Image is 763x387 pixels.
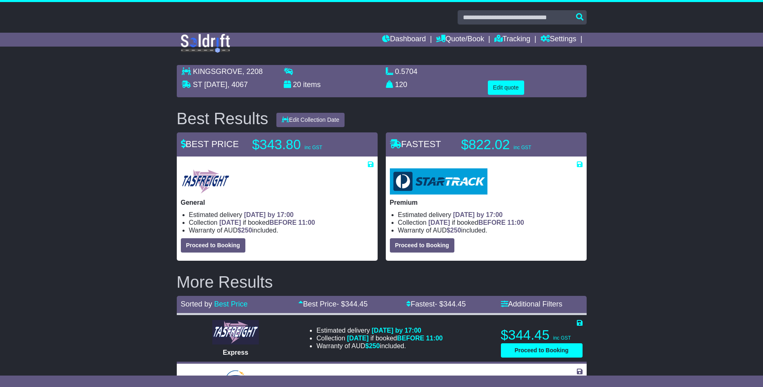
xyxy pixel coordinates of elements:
span: BEFORE [269,219,297,226]
span: , 2208 [242,67,263,76]
span: 250 [241,227,252,234]
span: $ [365,342,380,349]
a: Tracking [494,33,530,47]
span: 11:00 [426,335,443,342]
a: Additional Filters [501,300,563,308]
li: Estimated delivery [189,211,374,219]
li: Estimated delivery [316,375,443,383]
span: BEFORE [478,219,506,226]
span: Express [223,349,248,356]
li: Collection [189,219,374,226]
span: $ [447,227,461,234]
span: 120 [395,81,407,89]
button: Proceed to Booking [501,343,583,358]
span: inc GST [305,145,322,150]
span: Sorted by [181,300,212,308]
span: items [303,81,321,89]
a: Best Price- $344.45 [298,300,367,308]
li: Warranty of AUD included. [398,226,583,234]
img: Tasfreight: General [181,168,230,195]
span: [DATE] by 17:00 [244,211,294,218]
span: [DATE] [347,335,369,342]
h2: More Results [177,273,587,291]
li: Estimated delivery [398,211,583,219]
span: [DATE] by 17:00 [453,211,503,218]
span: KINGSGROVE [193,67,242,76]
button: Proceed to Booking [181,238,245,253]
span: BEST PRICE [181,139,239,149]
p: Premium [390,199,583,206]
a: Fastest- $344.45 [406,300,466,308]
li: Collection [398,219,583,226]
span: 20 [293,81,301,89]
span: ST [DATE] [193,81,227,89]
li: Warranty of AUD included. [316,342,443,350]
img: Tasfreight: Express [212,320,259,344]
a: Best Price [214,300,248,308]
span: inc GST [553,335,571,341]
a: Dashboard [382,33,426,47]
li: Collection [316,334,443,342]
p: General [181,199,374,206]
span: 250 [450,227,461,234]
span: , 4067 [227,81,248,89]
p: $822.02 [461,136,563,153]
button: Edit quote [488,81,524,95]
button: Proceed to Booking [390,238,454,253]
img: StarTrack: Premium [390,168,487,195]
p: $344.45 [501,327,583,343]
span: - $ [435,300,466,308]
li: Estimated delivery [316,327,443,334]
button: Edit Collection Date [276,113,345,127]
span: [DATE] by 17:00 [371,327,421,334]
span: FASTEST [390,139,441,149]
span: if booked [428,219,524,226]
div: Best Results [173,110,273,128]
span: 0.5704 [395,67,418,76]
span: $ [238,227,252,234]
span: if booked [347,335,443,342]
span: 250 [369,342,380,349]
a: Quote/Book [436,33,484,47]
span: [DATE] [428,219,450,226]
span: if booked [219,219,315,226]
li: Warranty of AUD included. [189,226,374,234]
span: [DATE] [219,219,241,226]
span: BEFORE [397,335,424,342]
span: - $ [336,300,367,308]
p: $343.80 [252,136,354,153]
span: 11:00 [507,219,524,226]
a: Settings [541,33,576,47]
span: 344.45 [345,300,367,308]
span: inc GST [514,145,531,150]
span: 344.45 [443,300,466,308]
span: 11:00 [298,219,315,226]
